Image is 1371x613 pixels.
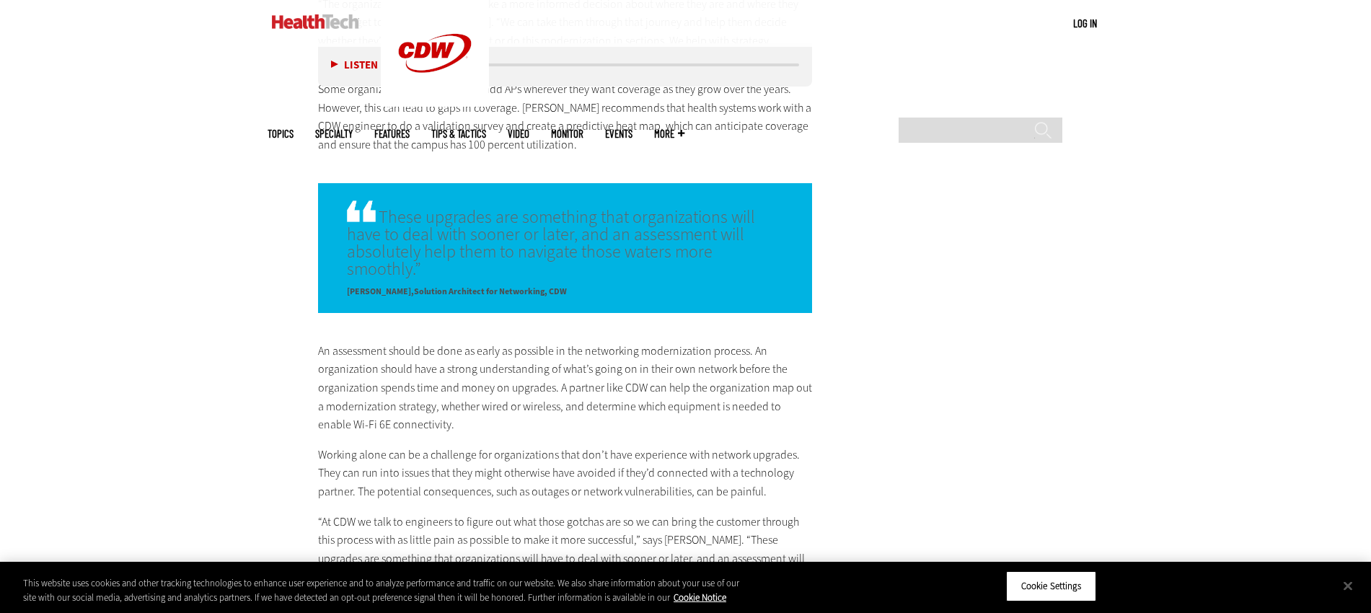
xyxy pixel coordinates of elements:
[272,14,359,29] img: Home
[431,128,486,139] a: Tips & Tactics
[23,576,754,604] div: This website uses cookies and other tracking technologies to enhance user experience and to analy...
[1073,16,1097,31] div: User menu
[381,95,489,110] a: CDW
[674,591,726,604] a: More information about your privacy
[318,342,813,434] p: An assessment should be done as early as possible in the networking modernization process. An org...
[318,446,813,501] p: Working alone can be a challenge for organizations that don’t have experience with network upgrad...
[347,286,414,297] span: [PERSON_NAME]
[347,278,784,299] p: Solution Architect for Networking, CDW
[1006,571,1096,601] button: Cookie Settings
[315,128,353,139] span: Specialty
[605,128,632,139] a: Events
[374,128,410,139] a: Features
[1073,17,1097,30] a: Log in
[347,198,784,278] span: These upgrades are something that organizations will have to deal with sooner or later, and an as...
[1332,570,1364,601] button: Close
[268,128,294,139] span: Topics
[551,128,583,139] a: MonITor
[508,128,529,139] a: Video
[654,128,684,139] span: More
[318,513,813,605] p: “At CDW we talk to engineers to figure out what those gotchas are so we can bring the customer th...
